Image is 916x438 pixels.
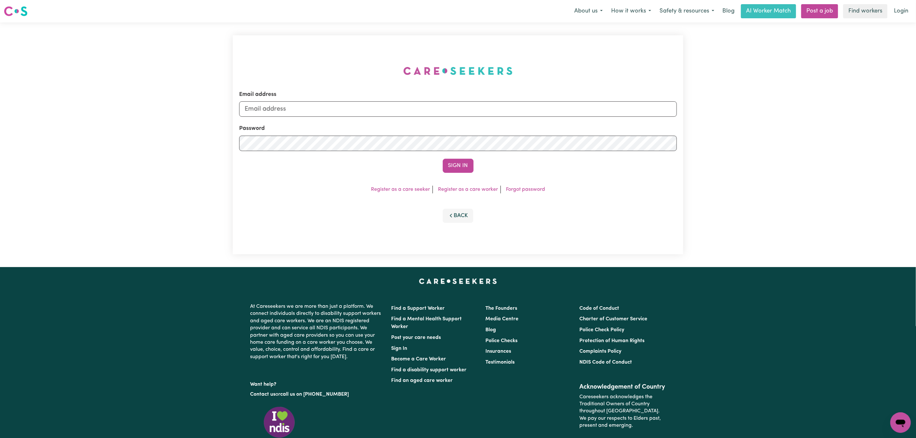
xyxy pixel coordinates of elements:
a: Testimonials [485,360,515,365]
a: Police Check Policy [579,327,624,333]
a: Charter of Customer Service [579,316,647,322]
button: Safety & resources [655,4,719,18]
a: Post a job [801,4,838,18]
a: call us on [PHONE_NUMBER] [281,392,349,397]
a: Forgot password [506,187,545,192]
a: Blog [485,327,496,333]
a: Find an aged care worker [391,378,453,383]
a: Code of Conduct [579,306,619,311]
a: Find a disability support worker [391,367,467,373]
p: or [250,388,384,400]
label: Password [239,124,265,133]
a: Careseekers home page [419,279,497,284]
a: Register as a care worker [438,187,498,192]
button: About us [570,4,607,18]
a: Find a Support Worker [391,306,445,311]
a: AI Worker Match [741,4,796,18]
a: Sign In [391,346,408,351]
a: Find workers [843,4,887,18]
a: NDIS Code of Conduct [579,360,632,365]
a: Insurances [485,349,511,354]
p: Careseekers acknowledges the Traditional Owners of Country throughout [GEOGRAPHIC_DATA]. We pay o... [579,391,666,432]
button: Sign In [443,159,474,173]
a: Post your care needs [391,335,441,340]
a: Blog [719,4,738,18]
iframe: Button to launch messaging window, conversation in progress [890,412,911,433]
a: Become a Care Worker [391,357,446,362]
p: At Careseekers we are more than just a platform. We connect individuals directly to disability su... [250,300,384,363]
a: Contact us [250,392,276,397]
label: Email address [239,90,276,99]
a: Complaints Policy [579,349,621,354]
a: Protection of Human Rights [579,338,644,343]
button: How it works [607,4,655,18]
p: Want help? [250,378,384,388]
a: Login [890,4,912,18]
h2: Acknowledgement of Country [579,383,666,391]
a: Careseekers logo [4,4,28,19]
button: Back [443,209,474,223]
img: Careseekers logo [4,5,28,17]
a: Media Centre [485,316,518,322]
input: Email address [239,101,677,117]
a: Police Checks [485,338,517,343]
a: Register as a care seeker [371,187,430,192]
a: The Founders [485,306,517,311]
a: Find a Mental Health Support Worker [391,316,462,329]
